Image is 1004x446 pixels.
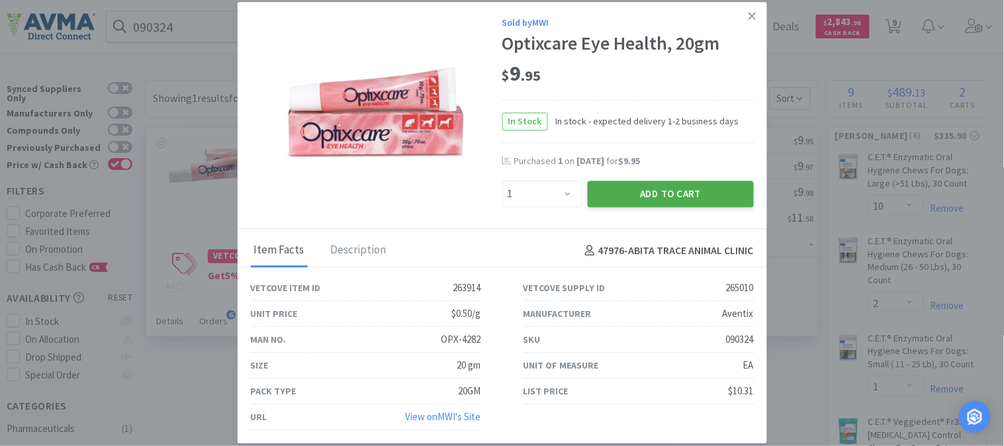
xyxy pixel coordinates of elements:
img: de3880514aab409eaa63936fbbbb1428_265010.png [277,52,476,170]
div: 20GM [459,384,481,400]
div: Size [251,358,269,373]
div: Unit Price [251,306,298,321]
button: Add to Cart [588,181,754,207]
div: $0.50/g [452,306,481,322]
h4: 47976 - ABITA TRACE ANIMAL CLINIC [580,242,754,259]
div: Man No. [251,332,287,347]
div: 263914 [453,281,481,296]
span: [DATE] [577,155,605,167]
span: In stock - expected delivery 1-2 business days [548,114,739,128]
span: 9 [502,60,541,87]
span: $9.95 [619,155,641,167]
div: SKU [524,332,541,347]
div: Description [328,234,390,267]
div: Vetcove Supply ID [524,281,606,295]
span: In Stock [503,113,547,130]
div: List Price [524,384,569,398]
div: Sold by MWI [502,15,754,30]
a: View onMWI's Site [406,411,481,424]
span: 1 [559,155,563,167]
div: Pack Type [251,384,297,398]
div: Optixcare Eye Health, 20gm [502,33,754,56]
div: 090324 [726,332,754,348]
div: EA [743,358,754,374]
div: URL [251,410,267,424]
div: 265010 [726,281,754,296]
div: Manufacturer [524,306,592,321]
div: Unit of Measure [524,358,599,373]
span: $ [502,66,510,85]
div: Aventix [723,306,754,322]
div: Open Intercom Messenger [959,401,991,433]
span: . 95 [522,66,541,85]
div: OPX-4282 [441,332,481,348]
div: Vetcove Item ID [251,281,321,295]
div: $10.31 [729,384,754,400]
div: 20 gm [457,358,481,374]
div: Item Facts [251,234,308,267]
div: Purchased on for [514,155,754,168]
